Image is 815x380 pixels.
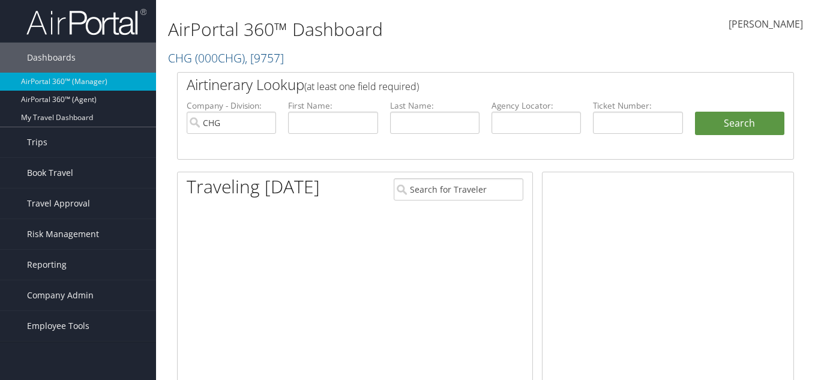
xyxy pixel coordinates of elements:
span: , [ 9757 ] [245,50,284,66]
span: Book Travel [27,158,73,188]
label: Last Name: [390,100,480,112]
span: Dashboards [27,43,76,73]
h1: AirPortal 360™ Dashboard [168,17,591,42]
span: Employee Tools [27,311,89,341]
span: [PERSON_NAME] [729,17,803,31]
label: Company - Division: [187,100,276,112]
a: [PERSON_NAME] [729,6,803,43]
span: Trips [27,127,47,157]
h2: Airtinerary Lookup [187,74,733,95]
span: Risk Management [27,219,99,249]
label: Ticket Number: [593,100,682,112]
span: (at least one field required) [304,80,419,93]
span: Company Admin [27,280,94,310]
h1: Traveling [DATE] [187,174,320,199]
a: CHG [168,50,284,66]
span: Travel Approval [27,188,90,219]
label: Agency Locator: [492,100,581,112]
button: Search [695,112,784,136]
span: ( 000CHG ) [195,50,245,66]
span: Reporting [27,250,67,280]
label: First Name: [288,100,377,112]
input: Search for Traveler [394,178,523,201]
img: airportal-logo.png [26,8,146,36]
